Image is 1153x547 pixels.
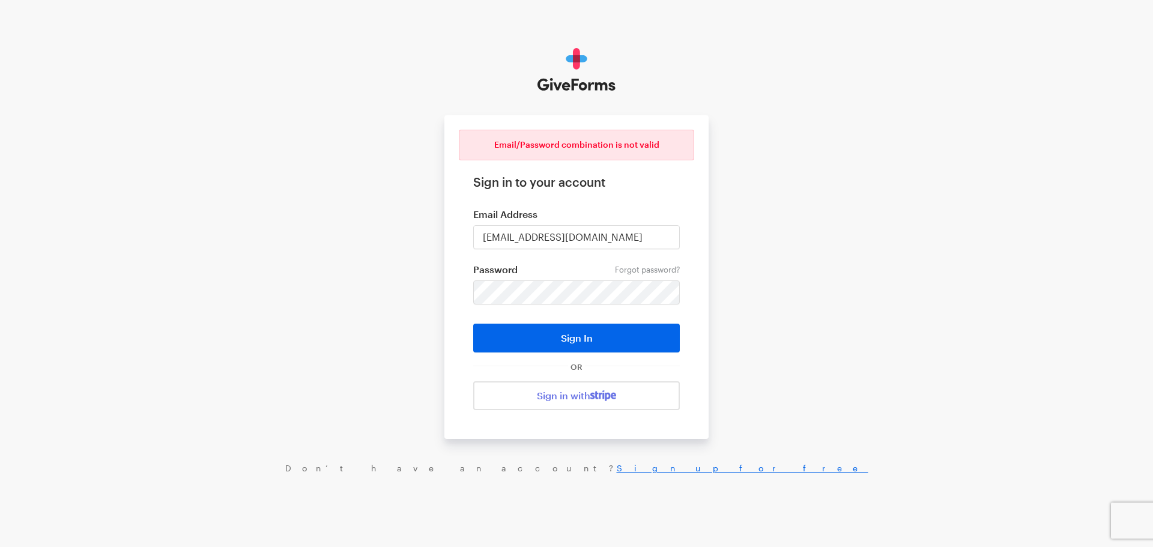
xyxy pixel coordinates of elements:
a: Forgot password? [615,265,680,274]
h1: Sign in to your account [473,175,680,189]
a: Sign up for free [617,463,868,473]
button: Sign In [473,324,680,352]
div: Email/Password combination is not valid [459,130,694,160]
img: GiveForms [537,48,616,91]
span: OR [568,362,585,372]
label: Email Address [473,208,680,220]
img: stripe-07469f1003232ad58a8838275b02f7af1ac9ba95304e10fa954b414cd571f63b.svg [590,390,616,401]
a: Sign in with [473,381,680,410]
label: Password [473,264,680,276]
div: Don’t have an account? [12,463,1141,474]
